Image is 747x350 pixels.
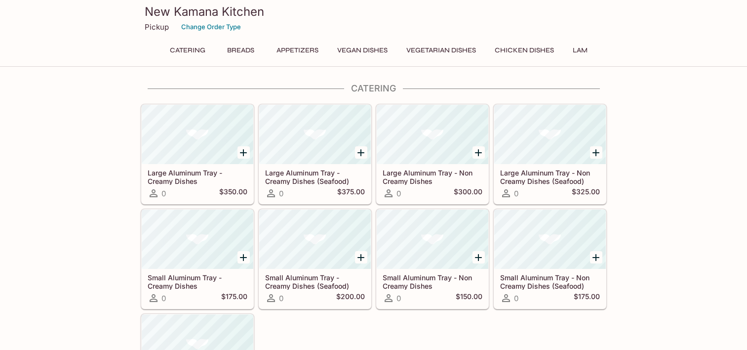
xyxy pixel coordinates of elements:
[494,105,606,164] div: Large Aluminum Tray - Non Creamy Dishes (Seafood)
[279,294,283,303] span: 0
[572,187,600,199] h5: $325.00
[259,104,371,204] a: Large Aluminum Tray - Creamy Dishes (Seafood)0$375.00
[590,251,602,263] button: Add Small Aluminum Tray - Non Creamy Dishes (Seafood)
[383,273,482,290] h5: Small Aluminum Tray - Non Creamy Dishes
[142,105,253,164] div: Large Aluminum Tray - Creamy Dishes
[145,4,603,19] h3: New Kamana Kitchen
[145,22,169,32] p: Pickup
[472,146,485,159] button: Add Large Aluminum Tray - Non Creamy Dishes
[259,209,371,309] a: Small Aluminum Tray - Creamy Dishes (Seafood)0$200.00
[271,44,324,57] button: Appetizers
[164,44,211,57] button: Catering
[514,189,518,198] span: 0
[177,19,245,35] button: Change Order Type
[377,210,488,269] div: Small Aluminum Tray - Non Creamy Dishes
[141,83,607,94] h4: Catering
[141,104,254,204] a: Large Aluminum Tray - Creamy Dishes0$350.00
[574,292,600,304] h5: $175.00
[142,210,253,269] div: Small Aluminum Tray - Creamy Dishes
[396,294,401,303] span: 0
[336,292,365,304] h5: $200.00
[219,44,263,57] button: Breads
[265,273,365,290] h5: Small Aluminum Tray - Creamy Dishes (Seafood)
[494,209,606,309] a: Small Aluminum Tray - Non Creamy Dishes (Seafood)0$175.00
[376,104,489,204] a: Large Aluminum Tray - Non Creamy Dishes0$300.00
[355,251,367,263] button: Add Small Aluminum Tray - Creamy Dishes (Seafood)
[265,169,365,185] h5: Large Aluminum Tray - Creamy Dishes (Seafood)
[161,294,166,303] span: 0
[376,209,489,309] a: Small Aluminum Tray - Non Creamy Dishes0$150.00
[396,189,401,198] span: 0
[500,169,600,185] h5: Large Aluminum Tray - Non Creamy Dishes (Seafood)
[454,187,482,199] h5: $300.00
[237,146,250,159] button: Add Large Aluminum Tray - Creamy Dishes
[494,104,606,204] a: Large Aluminum Tray - Non Creamy Dishes (Seafood)0$325.00
[377,105,488,164] div: Large Aluminum Tray - Non Creamy Dishes
[383,169,482,185] h5: Large Aluminum Tray - Non Creamy Dishes
[221,292,247,304] h5: $175.00
[456,292,482,304] h5: $150.00
[259,105,371,164] div: Large Aluminum Tray - Creamy Dishes (Seafood)
[500,273,600,290] h5: Small Aluminum Tray - Non Creamy Dishes (Seafood)
[141,209,254,309] a: Small Aluminum Tray - Creamy Dishes0$175.00
[148,169,247,185] h5: Large Aluminum Tray - Creamy Dishes
[259,210,371,269] div: Small Aluminum Tray - Creamy Dishes (Seafood)
[590,146,602,159] button: Add Large Aluminum Tray - Non Creamy Dishes (Seafood)
[355,146,367,159] button: Add Large Aluminum Tray - Creamy Dishes (Seafood)
[332,44,393,57] button: Vegan Dishes
[148,273,247,290] h5: Small Aluminum Tray - Creamy Dishes
[472,251,485,263] button: Add Small Aluminum Tray - Non Creamy Dishes
[567,44,624,57] button: Lamb Dishes
[279,189,283,198] span: 0
[337,187,365,199] h5: $375.00
[494,210,606,269] div: Small Aluminum Tray - Non Creamy Dishes (Seafood)
[237,251,250,263] button: Add Small Aluminum Tray - Creamy Dishes
[219,187,247,199] h5: $350.00
[489,44,559,57] button: Chicken Dishes
[514,294,518,303] span: 0
[161,189,166,198] span: 0
[401,44,481,57] button: Vegetarian Dishes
